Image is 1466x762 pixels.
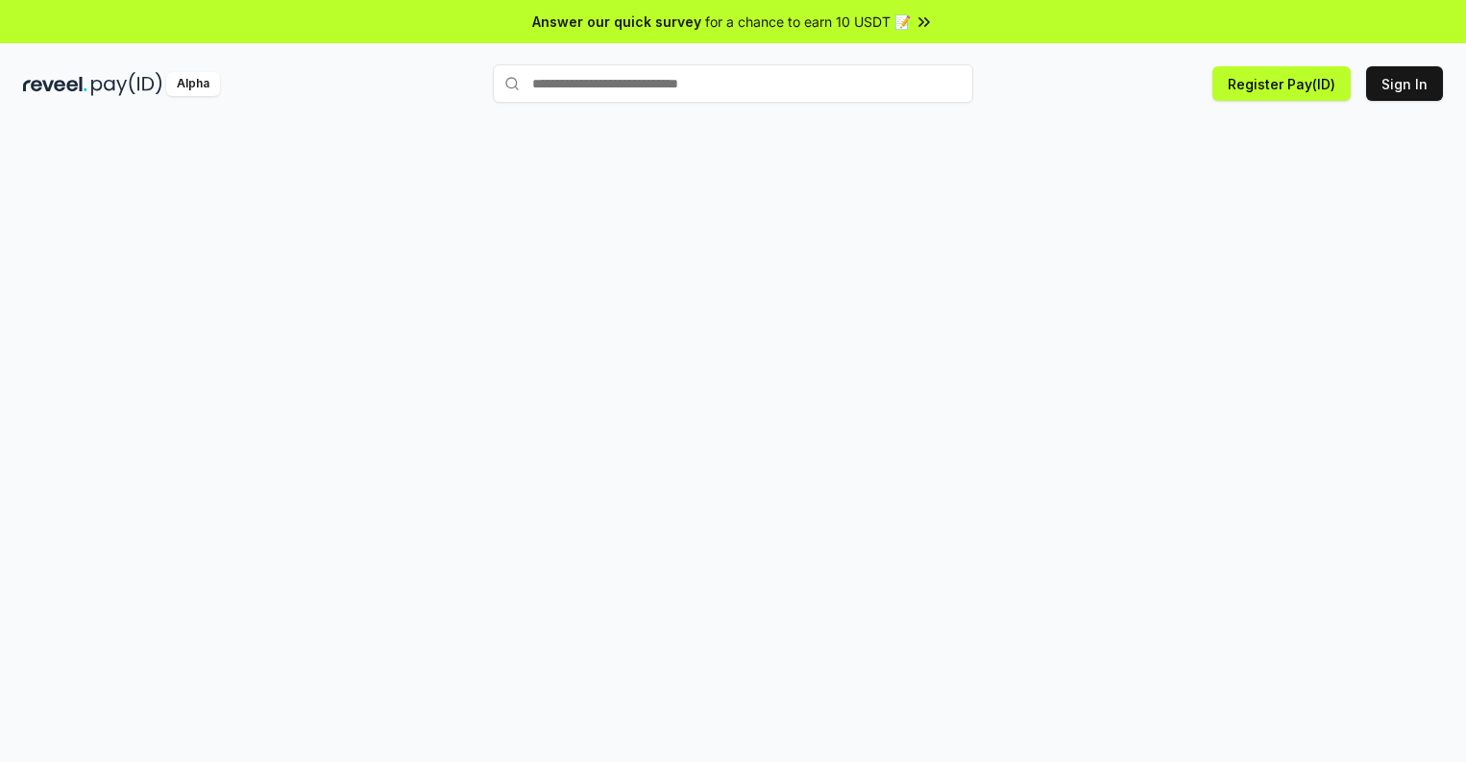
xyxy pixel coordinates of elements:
[1212,66,1351,101] button: Register Pay(ID)
[23,72,87,96] img: reveel_dark
[1366,66,1443,101] button: Sign In
[166,72,220,96] div: Alpha
[705,12,911,32] span: for a chance to earn 10 USDT 📝
[532,12,701,32] span: Answer our quick survey
[91,72,162,96] img: pay_id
